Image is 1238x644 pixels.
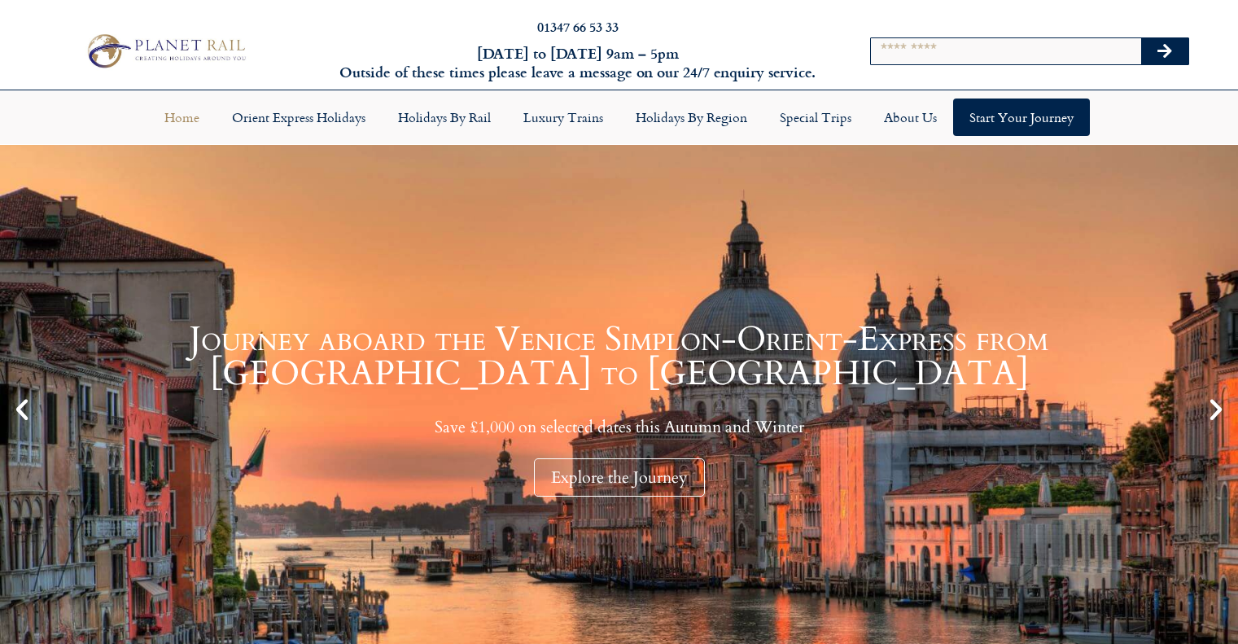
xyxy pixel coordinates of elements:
[619,99,763,136] a: Holidays by Region
[382,99,507,136] a: Holidays by Rail
[148,99,216,136] a: Home
[81,30,250,72] img: Planet Rail Train Holidays Logo
[8,396,36,423] div: Previous slide
[1202,396,1230,423] div: Next slide
[763,99,868,136] a: Special Trips
[41,322,1197,391] h1: Journey aboard the Venice Simplon-Orient-Express from [GEOGRAPHIC_DATA] to [GEOGRAPHIC_DATA]
[507,99,619,136] a: Luxury Trains
[216,99,382,136] a: Orient Express Holidays
[537,17,619,36] a: 01347 66 53 33
[868,99,953,136] a: About Us
[41,417,1197,437] p: Save £1,000 on selected dates this Autumn and Winter
[1141,38,1188,64] button: Search
[953,99,1090,136] a: Start your Journey
[534,458,705,497] div: Explore the Journey
[335,44,821,82] h6: [DATE] to [DATE] 9am – 5pm Outside of these times please leave a message on our 24/7 enquiry serv...
[8,99,1230,136] nav: Menu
